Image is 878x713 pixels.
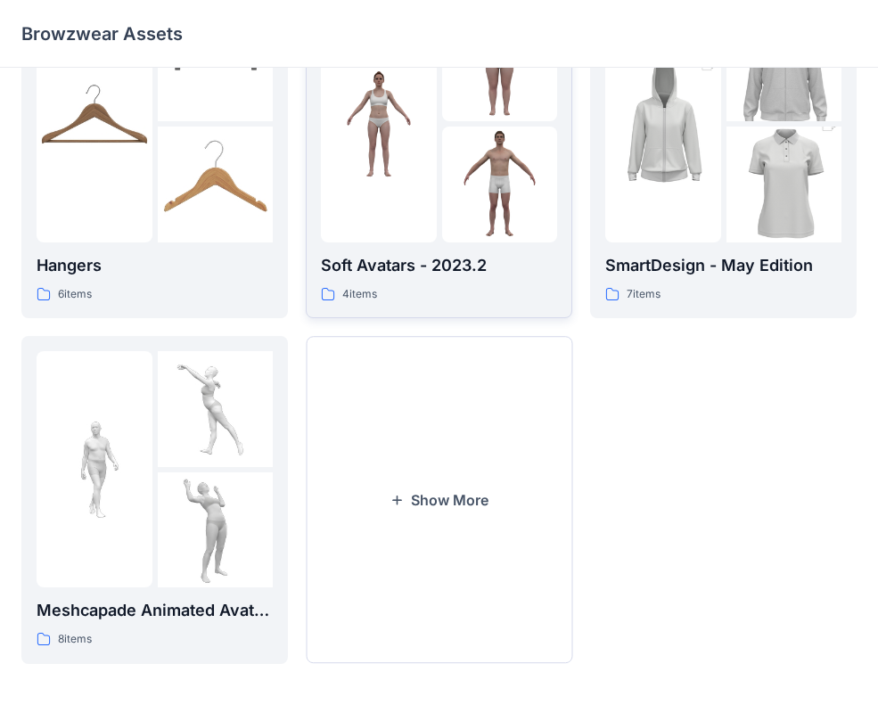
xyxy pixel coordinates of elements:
p: 6 items [58,285,92,304]
img: folder 3 [158,472,274,588]
p: 4 items [342,285,377,304]
p: 7 items [627,285,661,304]
img: folder 1 [605,37,721,210]
img: folder 3 [158,127,274,242]
img: folder 1 [37,66,152,182]
button: Show More [306,336,572,664]
img: folder 2 [158,351,274,467]
p: SmartDesign - May Edition [605,253,841,278]
a: folder 1folder 2folder 3Meshcapade Animated Avatars8items [21,336,288,664]
p: Browzwear Assets [21,21,183,46]
p: Meshcapade Animated Avatars [37,598,273,623]
p: Soft Avatars - 2023.2 [321,253,557,278]
p: Hangers [37,253,273,278]
img: folder 1 [321,66,437,182]
p: 8 items [58,630,92,649]
img: folder 3 [442,127,558,242]
img: folder 1 [37,412,152,528]
img: folder 3 [726,98,842,271]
